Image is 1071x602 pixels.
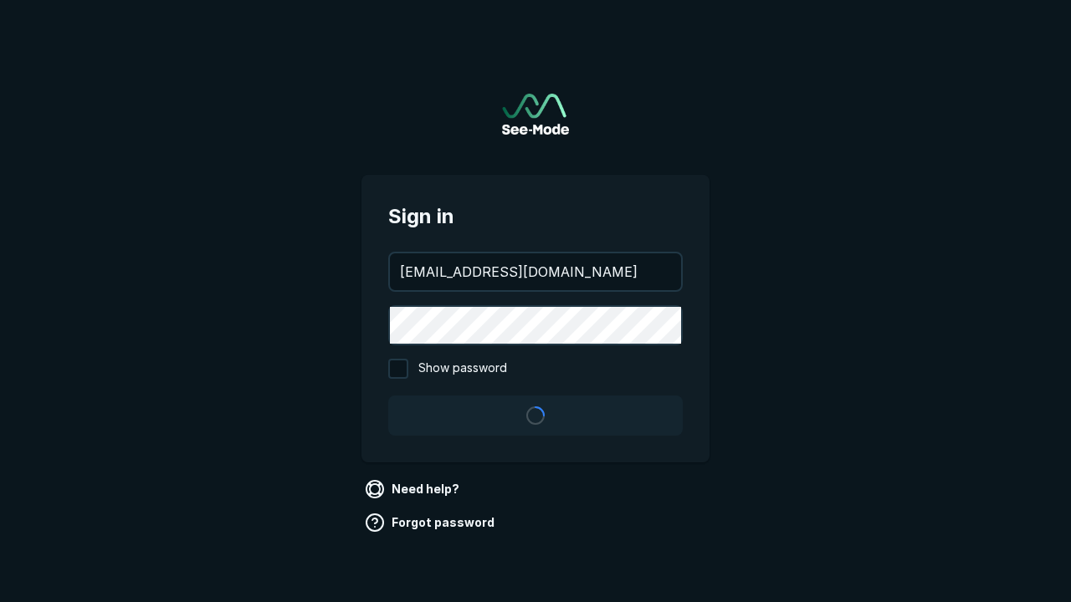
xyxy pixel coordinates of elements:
a: Go to sign in [502,94,569,135]
span: Sign in [388,202,683,232]
a: Need help? [361,476,466,503]
input: your@email.com [390,253,681,290]
a: Forgot password [361,509,501,536]
span: Show password [418,359,507,379]
img: See-Mode Logo [502,94,569,135]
